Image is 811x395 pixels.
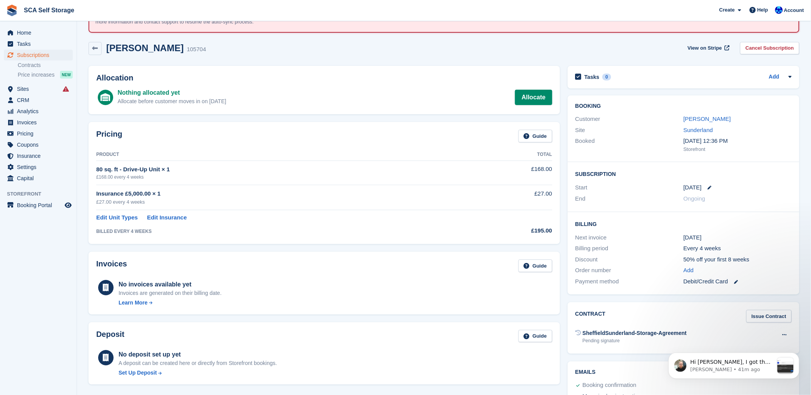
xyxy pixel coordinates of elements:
img: stora-icon-8386f47178a22dfd0bd8f6a31ec36ba5ce8667c1dd55bd0f319d3a0aa187defe.svg [6,5,18,16]
div: BILLED EVERY 4 WEEKS [96,228,467,235]
a: menu [4,200,73,211]
div: Booked [575,137,684,153]
div: SheffieldSunderland-Storage-Agreement [583,329,687,337]
a: menu [4,162,73,172]
a: menu [4,128,73,139]
div: Storefront [684,146,792,153]
a: Add [769,73,779,82]
h2: Contract [575,310,606,323]
div: Booking confirmation [583,381,637,390]
h2: Invoices [96,259,127,272]
a: menu [4,27,73,38]
span: Subscriptions [17,50,63,60]
div: Set Up Deposit [119,369,157,377]
td: £168.00 [467,161,552,185]
h2: [PERSON_NAME] [106,43,184,53]
span: Settings [17,162,63,172]
a: menu [4,117,73,128]
span: Home [17,27,63,38]
span: Storefront [7,190,77,198]
a: menu [4,173,73,184]
div: £195.00 [467,226,552,235]
a: SCA Self Storage [21,4,77,17]
div: 50% off your first 8 weeks [684,255,792,264]
img: Kelly Neesham [775,6,783,14]
div: 0 [602,74,611,80]
div: Learn More [119,299,147,307]
a: Guide [518,259,552,272]
span: CRM [17,95,63,105]
div: Customer [575,115,684,124]
iframe: Intercom notifications message [657,337,811,391]
p: A deposit can be created here or directly from Storefront bookings. [119,359,277,367]
div: Insurance £5,000.00 × 1 [96,189,467,198]
a: Set Up Deposit [119,369,277,377]
span: Sites [17,84,63,94]
a: Learn More [119,299,222,307]
span: Analytics [17,106,63,117]
div: NEW [60,71,73,79]
div: Site [575,126,684,135]
span: Booking Portal [17,200,63,211]
a: Contracts [18,62,73,69]
a: menu [4,84,73,94]
div: Allocate before customer moves in on [DATE] [118,97,226,105]
h2: Billing [575,220,792,228]
a: Preview store [64,201,73,210]
div: £168.00 every 4 weeks [96,174,467,181]
div: 80 sq. ft - Drive-Up Unit × 1 [96,165,467,174]
div: 105704 [187,45,206,54]
h2: Tasks [585,74,600,80]
a: Edit Unit Types [96,213,138,222]
a: Issue Contract [746,310,792,323]
a: Cancel Subscription [740,42,799,55]
div: End [575,194,684,203]
span: Tasks [17,38,63,49]
div: No invoices available yet [119,280,222,289]
span: Invoices [17,117,63,128]
time: 2025-10-06 00:00:00 UTC [684,183,702,192]
div: Nothing allocated yet [118,88,226,97]
a: menu [4,95,73,105]
div: £27.00 every 4 weeks [96,198,467,206]
a: Price increases NEW [18,70,73,79]
a: Edit Insurance [147,213,187,222]
span: Coupons [17,139,63,150]
h2: Subscription [575,170,792,177]
div: No deposit set up yet [119,350,277,359]
a: menu [4,139,73,150]
a: View on Stripe [685,42,731,55]
h2: Booking [575,103,792,109]
h2: Pricing [96,130,122,142]
a: [PERSON_NAME] [684,115,731,122]
span: Capital [17,173,63,184]
span: View on Stripe [688,44,722,52]
div: [DATE] [684,233,792,242]
a: menu [4,38,73,49]
a: Guide [518,130,552,142]
span: Insurance [17,151,63,161]
span: Help [757,6,768,14]
a: Sunderland [684,127,713,133]
h2: Allocation [96,74,552,82]
h2: Deposit [96,330,124,343]
a: menu [4,50,73,60]
span: Account [784,7,804,14]
a: Allocate [515,90,552,105]
i: Smart entry sync failures have occurred [63,86,69,92]
div: Pending signature [583,337,687,344]
div: Debit/Credit Card [684,277,792,286]
div: Order number [575,266,684,275]
h2: Emails [575,369,792,375]
div: Next invoice [575,233,684,242]
td: £27.00 [467,185,552,210]
div: Invoices are generated on their billing date. [119,289,222,297]
span: Ongoing [684,195,706,202]
div: Start [575,183,684,192]
th: Product [96,149,467,161]
span: Create [719,6,735,14]
span: Pricing [17,128,63,139]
